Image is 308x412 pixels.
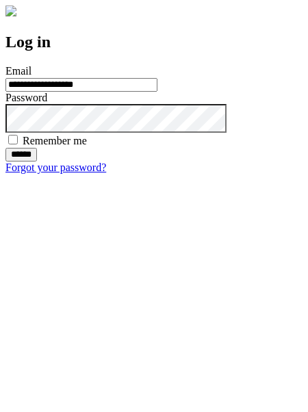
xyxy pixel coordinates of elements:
label: Remember me [23,135,87,146]
label: Password [5,92,47,103]
a: Forgot your password? [5,162,106,173]
img: logo-4e3dc11c47720685a147b03b5a06dd966a58ff35d612b21f08c02c0306f2b779.png [5,5,16,16]
h2: Log in [5,33,303,51]
label: Email [5,65,31,77]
